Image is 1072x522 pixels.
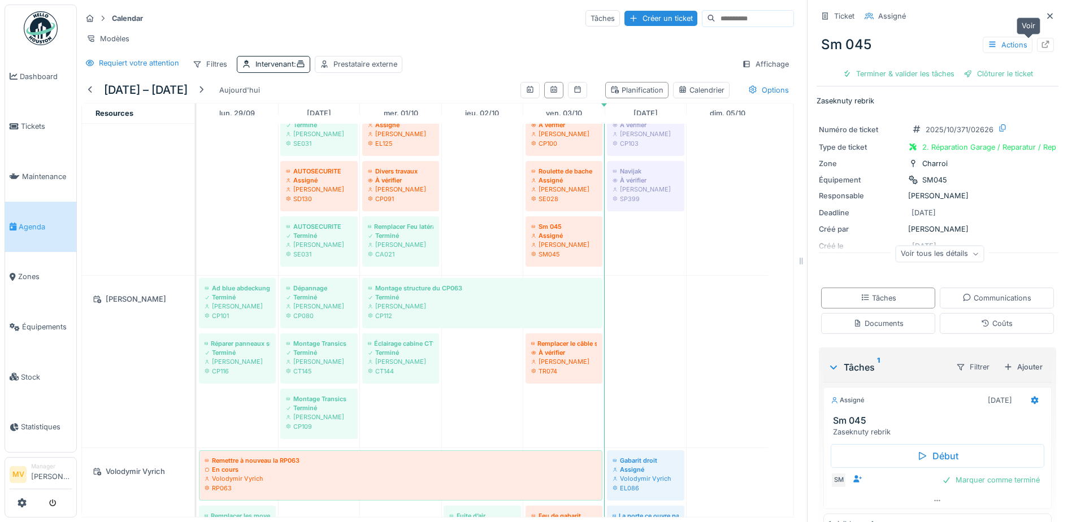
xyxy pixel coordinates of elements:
div: CP109 [286,422,352,431]
div: À vérifier [368,176,433,185]
div: CP091 [368,194,433,203]
div: [PERSON_NAME] [286,240,352,249]
div: Équipement [819,175,904,185]
div: Terminé [286,403,352,412]
div: Clôturer le ticket [959,66,1038,81]
div: [PERSON_NAME] [286,302,352,311]
div: SE031 [286,139,352,148]
a: 30 septembre 2025 [304,106,334,121]
a: 2 octobre 2025 [462,106,502,121]
li: MV [10,466,27,483]
div: Terminé [286,348,352,357]
img: Badge_color-CXgf-gQk.svg [24,11,58,45]
div: [PERSON_NAME] [368,302,597,311]
span: Zones [18,271,72,282]
div: Terminé [368,348,433,357]
span: Maintenance [22,171,72,182]
div: Filtrer [951,359,995,375]
div: CP103 [613,139,679,148]
span: : [294,60,305,68]
div: Prestataire externe [333,59,397,69]
div: [PERSON_NAME] [368,185,433,194]
span: Statistiques [21,421,72,432]
a: 4 octobre 2025 [631,106,661,121]
div: EL125 [368,139,433,148]
div: Dépannage [286,284,352,293]
div: [PERSON_NAME] [819,190,1056,201]
div: AUTOSECURITE [286,222,352,231]
div: CP112 [368,311,597,320]
div: [PERSON_NAME] [613,185,679,194]
span: Resources [96,109,133,118]
div: Ajouter [999,359,1047,375]
div: Terminé [286,120,352,129]
div: Assigné [878,11,906,21]
div: Montage Transics [286,394,352,403]
div: Aujourd'hui [215,82,264,98]
div: [PERSON_NAME] [368,129,433,138]
div: Assigné [286,176,352,185]
div: Sm 045 [817,30,1058,59]
div: Actions [983,37,1032,53]
a: Zones [5,252,76,302]
div: [PERSON_NAME] [286,357,352,366]
div: Éclairage cabine CT144 [368,339,433,348]
div: Terminer & valider les tâches [838,66,959,81]
div: Volodymir Vyrich [613,474,679,483]
div: [PERSON_NAME] [819,224,1056,234]
a: Dashboard [5,51,76,102]
a: Équipements [5,302,76,352]
div: Créer un ticket [624,11,697,26]
div: À vérifier [531,348,597,357]
div: CP101 [205,311,270,320]
div: La porte ce ouvre pas [613,511,679,520]
div: Tâches [585,10,620,27]
div: Volodymir Vyrich [205,474,597,483]
h3: Sm 045 [833,415,1047,426]
span: Dashboard [20,71,72,82]
div: [PERSON_NAME] [89,292,188,306]
div: Terminé [286,231,352,240]
div: Assigné [531,231,597,240]
a: MV Manager[PERSON_NAME] [10,462,72,489]
div: Type de ticket [819,142,904,153]
a: Maintenance [5,151,76,202]
div: Terminé [205,348,270,357]
div: [PERSON_NAME] [368,357,433,366]
a: 29 septembre 2025 [216,106,258,121]
div: [DATE] [912,207,936,218]
h5: [DATE] – [DATE] [104,83,188,97]
div: SE028 [531,194,597,203]
span: Agenda [19,221,72,232]
div: [PERSON_NAME] [286,185,352,194]
div: Assigné [368,120,433,129]
span: Stock [21,372,72,382]
div: Affichage [737,56,794,72]
div: CP080 [286,311,352,320]
div: [PERSON_NAME] [286,412,352,421]
div: CA021 [368,250,433,259]
div: Feu de gabarit [531,511,597,520]
div: Montage structure du CP063 [368,284,597,293]
div: Requiert votre attention [99,58,179,68]
div: Responsable [819,190,904,201]
strong: Calendar [107,13,147,24]
div: Terminé [286,293,352,302]
div: CP100 [531,139,597,148]
a: Stock [5,352,76,402]
div: EL086 [613,484,679,493]
div: Ad blue abdeckung [205,284,270,293]
div: RP063 [205,484,597,493]
div: Assigné [831,395,865,405]
div: Terminé [368,231,433,240]
div: [PERSON_NAME] [531,185,597,194]
div: Tâches [828,360,947,374]
li: [PERSON_NAME] [31,462,72,486]
div: Calendrier [678,85,724,95]
div: Gabarit droit [613,456,679,465]
div: Volodymir Vyrich [89,464,188,478]
div: Fuite d’air [449,511,515,520]
sup: 1 [877,360,880,374]
div: [PERSON_NAME] [205,302,270,311]
span: Équipements [22,321,72,332]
